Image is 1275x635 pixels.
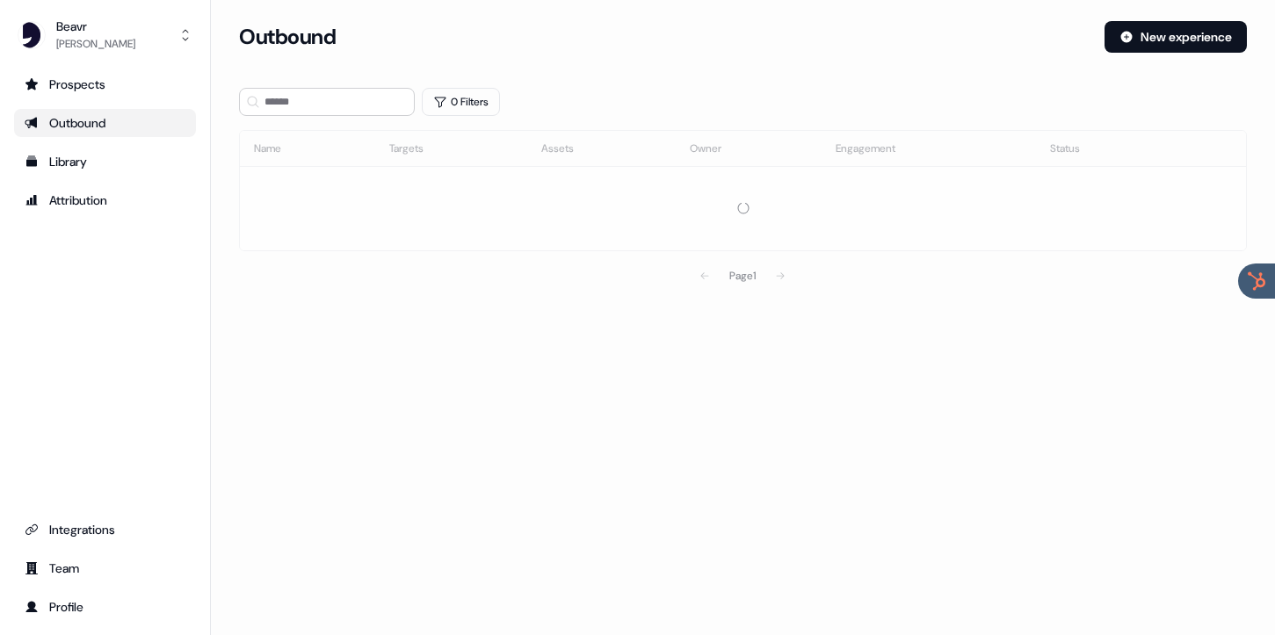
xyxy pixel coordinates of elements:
div: Prospects [25,76,185,93]
div: Integrations [25,521,185,538]
div: [PERSON_NAME] [56,35,135,53]
a: Go to prospects [14,70,196,98]
div: Attribution [25,191,185,209]
button: 0 Filters [422,88,500,116]
a: Go to outbound experience [14,109,196,137]
div: Team [25,559,185,577]
a: Go to team [14,554,196,582]
button: Beavr[PERSON_NAME] [14,14,196,56]
a: Go to templates [14,148,196,176]
div: Profile [25,598,185,616]
div: Outbound [25,114,185,132]
a: Go to profile [14,593,196,621]
div: Library [25,153,185,170]
div: Beavr [56,18,135,35]
button: New experience [1105,21,1247,53]
a: Go to integrations [14,516,196,544]
a: Go to attribution [14,186,196,214]
h3: Outbound [239,24,336,50]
